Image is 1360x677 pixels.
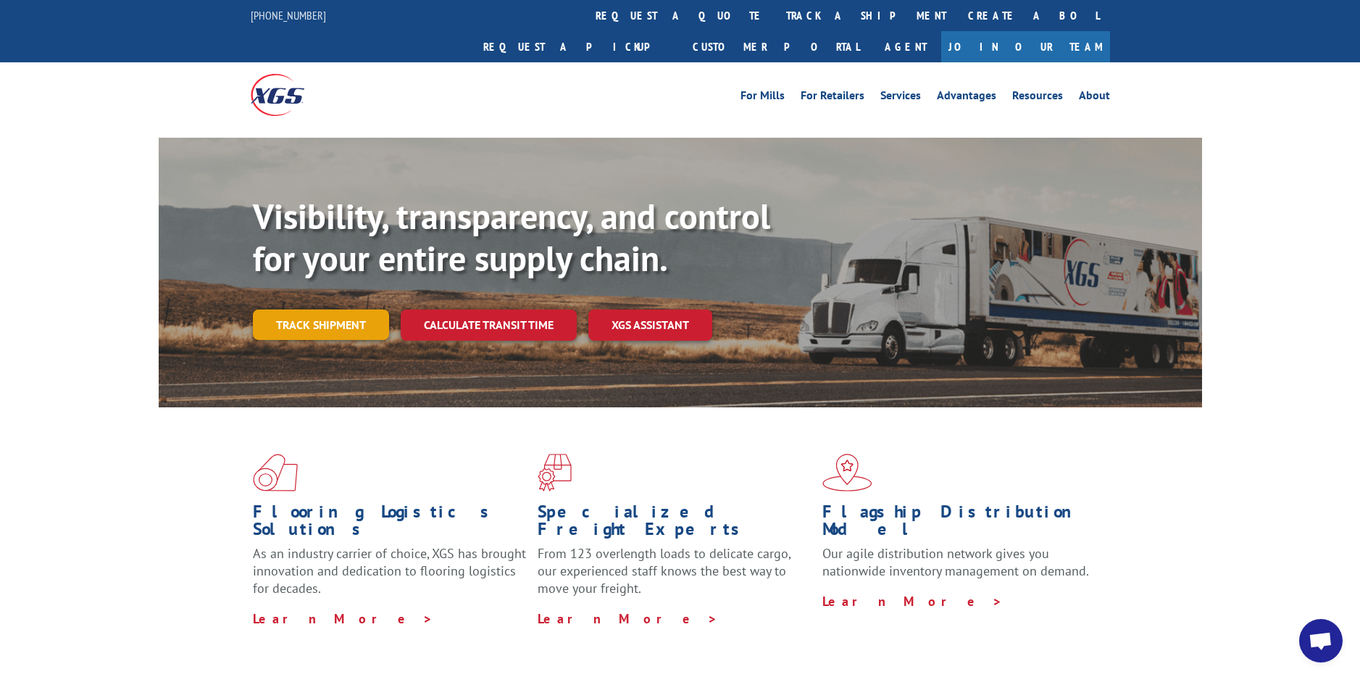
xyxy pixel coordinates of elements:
[741,90,785,106] a: For Mills
[538,610,718,627] a: Learn More >
[253,503,527,545] h1: Flooring Logistics Solutions
[538,454,572,491] img: xgs-icon-focused-on-flooring-red
[941,31,1110,62] a: Join Our Team
[472,31,682,62] a: Request a pickup
[253,454,298,491] img: xgs-icon-total-supply-chain-intelligence-red
[1079,90,1110,106] a: About
[801,90,864,106] a: For Retailers
[253,545,526,597] span: As an industry carrier of choice, XGS has brought innovation and dedication to flooring logistics...
[870,31,941,62] a: Agent
[822,503,1096,545] h1: Flagship Distribution Model
[1299,619,1343,663] a: Open chat
[253,310,389,340] a: Track shipment
[253,610,433,627] a: Learn More >
[937,90,996,106] a: Advantages
[251,8,326,22] a: [PHONE_NUMBER]
[822,593,1003,610] a: Learn More >
[538,503,812,545] h1: Specialized Freight Experts
[822,545,1089,579] span: Our agile distribution network gives you nationwide inventory management on demand.
[1012,90,1063,106] a: Resources
[682,31,870,62] a: Customer Portal
[401,310,577,341] a: Calculate transit time
[822,454,872,491] img: xgs-icon-flagship-distribution-model-red
[253,194,770,281] b: Visibility, transparency, and control for your entire supply chain.
[880,90,921,106] a: Services
[538,545,812,610] p: From 123 overlength loads to delicate cargo, our experienced staff knows the best way to move you...
[588,310,712,341] a: XGS ASSISTANT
